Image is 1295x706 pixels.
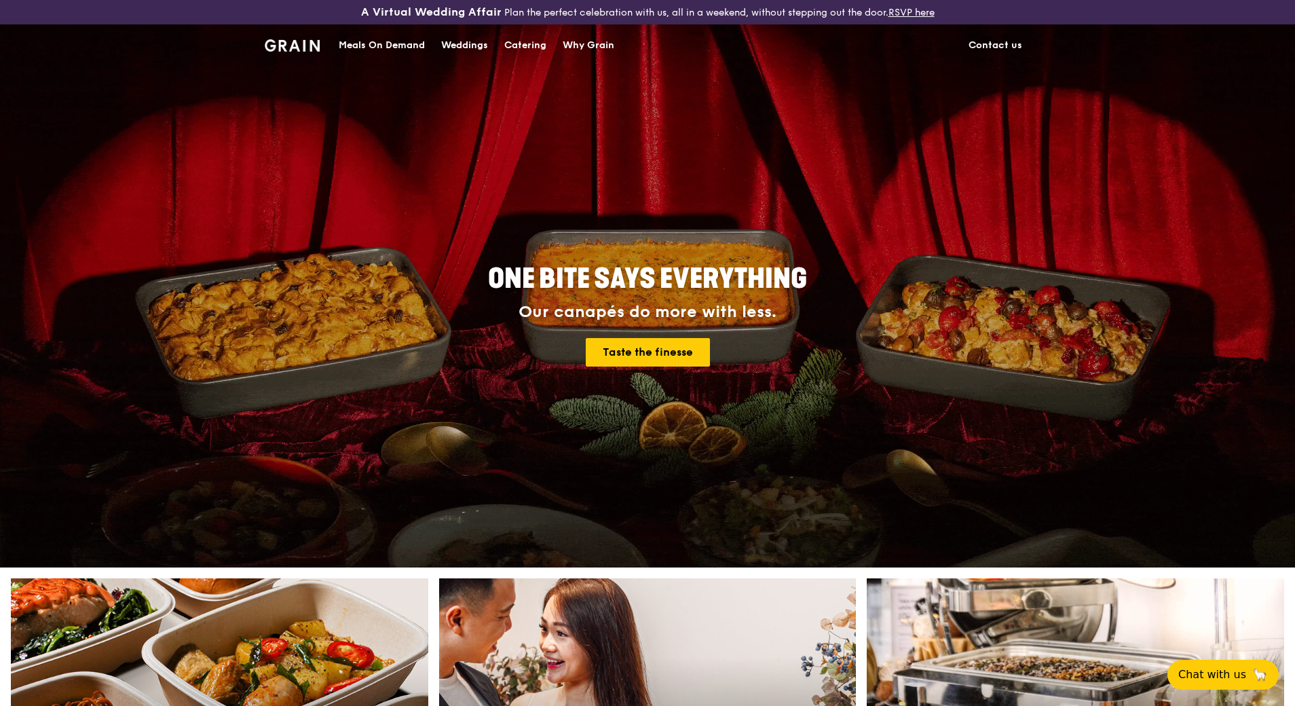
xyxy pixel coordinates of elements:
[496,25,555,66] a: Catering
[361,5,502,19] h3: A Virtual Wedding Affair
[257,5,1038,19] div: Plan the perfect celebration with us, all in a weekend, without stepping out the door.
[888,7,935,18] a: RSVP here
[586,338,710,367] a: Taste the finesse
[555,25,622,66] a: Why Grain
[441,25,488,66] div: Weddings
[504,25,546,66] div: Catering
[265,39,320,52] img: Grain
[265,24,320,64] a: GrainGrain
[339,25,425,66] div: Meals On Demand
[1178,667,1246,683] span: Chat with us
[488,263,807,295] span: ONE BITE SAYS EVERYTHING
[960,25,1030,66] a: Contact us
[403,303,892,322] div: Our canapés do more with less.
[563,25,614,66] div: Why Grain
[433,25,496,66] a: Weddings
[1252,667,1268,683] span: 🦙
[1167,660,1279,690] button: Chat with us🦙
